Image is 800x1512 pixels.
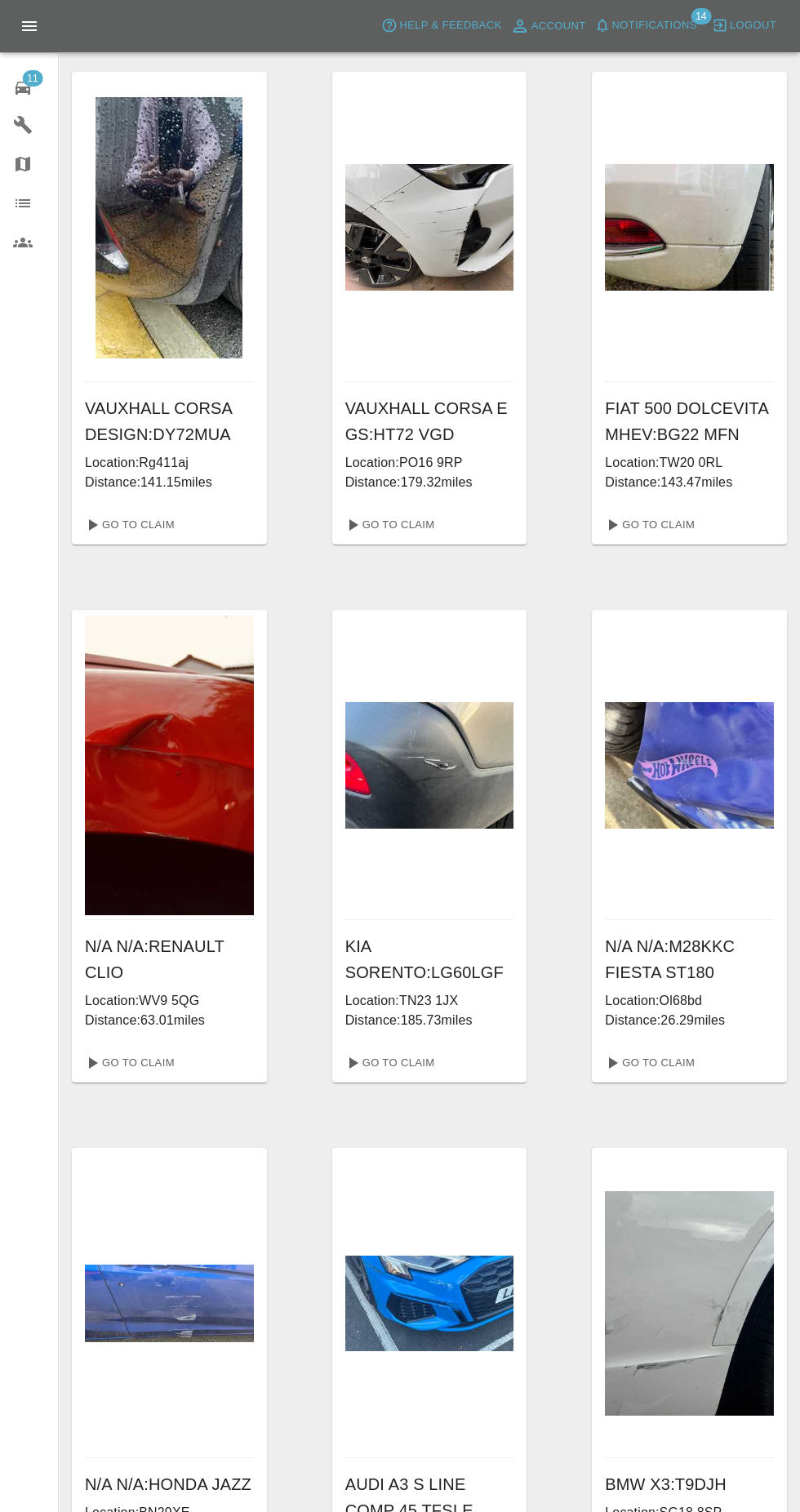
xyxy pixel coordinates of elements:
p: Location: Rg411aj [85,453,254,473]
a: Go To Claim [598,1050,699,1076]
h6: VAUXHALL CORSA DESIGN : DY72MUA [85,395,254,447]
button: Notifications [590,13,701,38]
p: Distance: 26.29 miles [605,1011,774,1030]
span: Notifications [612,16,697,35]
p: Location: Ol68bd [605,991,774,1011]
p: Distance: 63.01 miles [85,1011,254,1030]
p: Location: TN23 1JX [345,991,514,1011]
button: Open drawer [10,7,49,46]
button: Help & Feedback [377,13,505,38]
h6: N/A N/A : M28KKC FIESTA ST180 [605,933,774,985]
a: Go To Claim [598,512,699,538]
a: Go To Claim [78,1050,179,1076]
h6: BMW X3 : T9DJH [605,1471,774,1497]
a: Go To Claim [78,512,179,538]
button: Logout [708,13,780,38]
span: 11 [22,70,42,87]
h6: VAUXHALL CORSA E GS : HT72 VGD [345,395,514,447]
h6: N/A N/A : RENAULT CLIO [85,933,254,985]
p: Location: WV9 5QG [85,991,254,1011]
p: Location: PO16 9RP [345,453,514,473]
p: Distance: 185.73 miles [345,1011,514,1030]
span: Account [531,17,586,36]
a: Account [506,13,590,39]
h6: N/A N/A : HONDA JAZZ [85,1471,254,1497]
a: Go To Claim [339,1050,439,1076]
h6: FIAT 500 DOLCEVITA MHEV : BG22 MFN [605,395,774,447]
p: Distance: 179.32 miles [345,473,514,492]
span: Logout [730,16,776,35]
span: Help & Feedback [399,16,501,35]
a: Go To Claim [339,512,439,538]
p: Location: TW20 0RL [605,453,774,473]
p: Distance: 141.15 miles [85,473,254,492]
h6: KIA SORENTO : LG60LGF [345,933,514,985]
p: Distance: 143.47 miles [605,473,774,492]
span: 14 [691,8,711,24]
